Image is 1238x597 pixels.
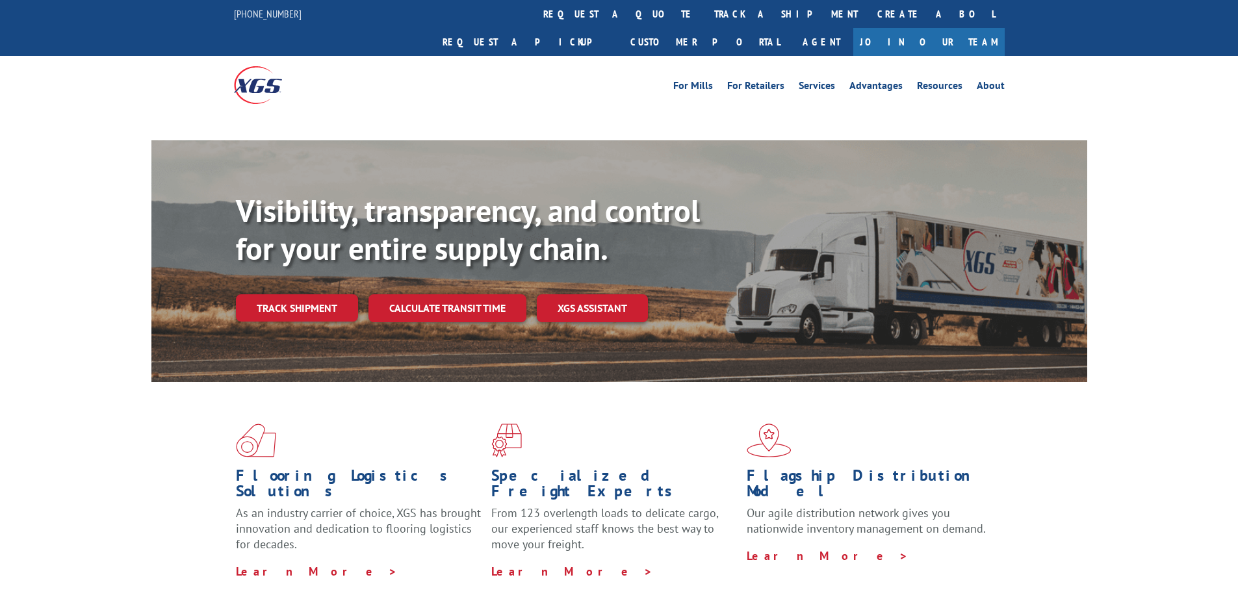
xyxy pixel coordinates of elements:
[747,548,909,563] a: Learn More >
[747,505,986,536] span: Our agile distribution network gives you nationwide inventory management on demand.
[236,564,398,579] a: Learn More >
[491,424,522,457] img: xgs-icon-focused-on-flooring-red
[727,81,784,95] a: For Retailers
[236,505,481,552] span: As an industry carrier of choice, XGS has brought innovation and dedication to flooring logistics...
[491,564,653,579] a: Learn More >
[368,294,526,322] a: Calculate transit time
[537,294,648,322] a: XGS ASSISTANT
[673,81,713,95] a: For Mills
[491,468,737,505] h1: Specialized Freight Experts
[747,468,992,505] h1: Flagship Distribution Model
[234,7,302,20] a: [PHONE_NUMBER]
[236,190,700,268] b: Visibility, transparency, and control for your entire supply chain.
[236,294,358,322] a: Track shipment
[433,28,621,56] a: Request a pickup
[853,28,1005,56] a: Join Our Team
[236,424,276,457] img: xgs-icon-total-supply-chain-intelligence-red
[977,81,1005,95] a: About
[747,424,792,457] img: xgs-icon-flagship-distribution-model-red
[236,468,482,505] h1: Flooring Logistics Solutions
[849,81,903,95] a: Advantages
[917,81,962,95] a: Resources
[790,28,853,56] a: Agent
[491,505,737,563] p: From 123 overlength loads to delicate cargo, our experienced staff knows the best way to move you...
[621,28,790,56] a: Customer Portal
[799,81,835,95] a: Services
